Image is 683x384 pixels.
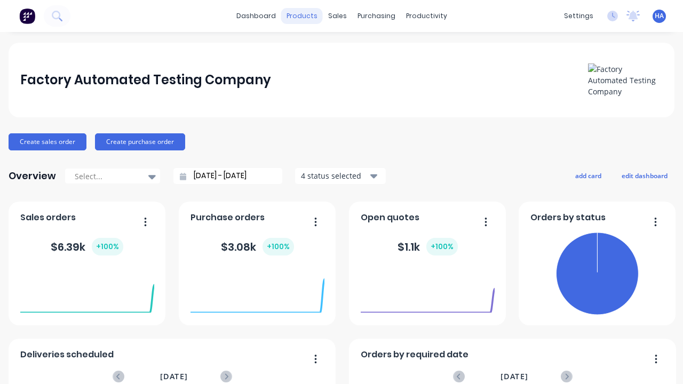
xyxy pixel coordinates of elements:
button: Create purchase order [95,133,185,150]
div: $ 1.1k [398,238,458,255]
img: Factory Automated Testing Company [588,63,663,97]
span: Orders by status [530,211,606,224]
span: [DATE] [160,371,188,382]
img: Factory [19,8,35,24]
a: dashboard [231,8,281,24]
div: productivity [401,8,452,24]
div: 4 status selected [301,170,368,181]
div: + 100 % [263,238,294,255]
span: Purchase orders [190,211,265,224]
div: purchasing [352,8,401,24]
div: $ 6.39k [51,238,123,255]
span: HA [655,11,664,21]
div: $ 3.08k [221,238,294,255]
div: + 100 % [426,238,458,255]
div: Overview [9,165,56,187]
div: settings [559,8,599,24]
button: add card [568,169,608,182]
div: + 100 % [92,238,123,255]
button: 4 status selected [295,168,386,184]
div: sales [323,8,352,24]
button: Create sales order [9,133,86,150]
span: Sales orders [20,211,76,224]
div: products [281,8,323,24]
span: Deliveries scheduled [20,348,114,361]
span: [DATE] [501,371,528,382]
button: edit dashboard [615,169,674,182]
span: Open quotes [361,211,419,224]
span: Orders by required date [361,348,468,361]
div: Factory Automated Testing Company [20,69,271,91]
